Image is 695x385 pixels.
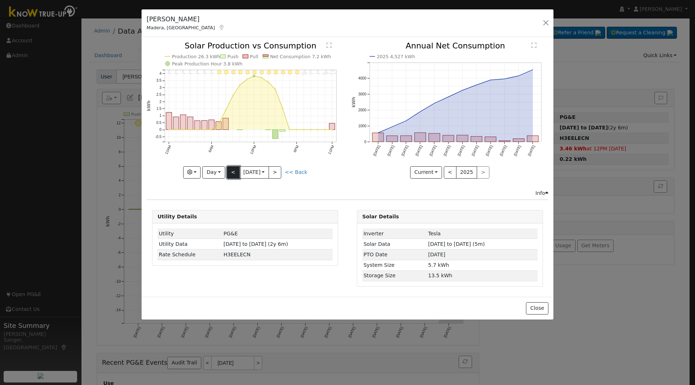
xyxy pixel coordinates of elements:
span: 5.7 kWh [428,262,449,268]
circle: onclick="" [447,95,450,98]
rect: onclick="" [443,136,454,142]
text: Solar Production vs Consumption [185,41,316,50]
text: [DATE] [414,145,423,157]
button: < [227,166,240,179]
span: [DATE] to [DATE] (5m) [428,241,485,247]
span: Madera, [GEOGRAPHIC_DATA] [147,25,215,30]
circle: onclick="" [204,129,205,131]
rect: onclick="" [273,130,278,139]
text: Annual Net Consumption [405,41,505,50]
text: [DATE] [527,145,535,157]
td: PTO Date [362,249,427,260]
circle: onclick="" [268,81,269,83]
i: 11AM - Clear [245,70,250,74]
circle: onclick="" [246,79,248,80]
text: [DATE] [499,145,507,157]
circle: onclick="" [289,129,290,131]
text: 6AM [208,145,215,153]
rect: onclick="" [209,120,215,130]
span: 13.5 kWh [428,273,452,278]
text: 4 [160,72,162,76]
circle: onclick="" [517,74,520,77]
text:  [531,42,536,48]
button: Day [202,166,225,179]
circle: onclick="" [253,75,255,77]
text: 3.5 [156,79,161,83]
button: < [444,166,456,179]
text: 0 [364,140,366,144]
i: 6PM - MostlyClear [295,70,299,74]
span: ID: 16563387, authorized: 04/18/25 [224,231,238,236]
h5: [PERSON_NAME] [147,14,225,24]
circle: onclick="" [310,129,312,131]
text: Pull [250,54,258,59]
rect: onclick="" [329,124,335,130]
i: 12PM - Clear [253,70,257,74]
circle: onclick="" [461,89,464,92]
rect: onclick="" [216,122,222,130]
i: 3PM - MostlyClear [274,70,278,74]
text: 0.5 [156,121,161,125]
text: 12AM [164,145,172,155]
i: 8PM - MostlyClear [310,70,313,74]
circle: onclick="" [332,129,333,131]
span: ID: 1387, authorized: 06/17/25 [428,231,441,236]
circle: onclick="" [296,129,298,131]
circle: onclick="" [503,78,506,81]
circle: onclick="" [175,129,177,131]
text: [DATE] [429,145,437,157]
rect: onclick="" [188,117,193,130]
text: 0 [160,128,162,132]
text: 6PM [293,145,300,153]
td: Solar Data [362,239,427,249]
rect: onclick="" [280,130,286,132]
a: << Back [285,169,307,175]
circle: onclick="" [197,129,198,131]
rect: onclick="" [499,141,510,142]
td: Inverter [362,228,427,239]
td: Rate Schedule [157,249,222,260]
span: [DATE] to [DATE] (2y 6m) [224,241,288,247]
i: 9PM - MostlyClear [317,70,320,74]
text: 2 [160,100,162,104]
i: 4AM - Clear [196,70,200,74]
rect: onclick="" [386,136,397,142]
rect: onclick="" [202,121,207,130]
text: [DATE] [485,145,493,157]
circle: onclick="" [168,129,170,131]
rect: onclick="" [372,133,383,142]
text: Production 26.3 kWh [172,54,220,59]
circle: onclick="" [419,110,422,113]
rect: onclick="" [485,137,496,142]
i: 2PM - MostlyClear [267,70,271,74]
circle: onclick="" [239,85,241,86]
i: 8AM - Clear [224,70,228,74]
rect: onclick="" [180,115,186,130]
text: [DATE] [471,145,479,157]
rect: onclick="" [527,136,538,142]
circle: onclick="" [489,79,492,82]
text: 12PM [249,145,257,155]
circle: onclick="" [531,68,534,71]
button: > [269,166,281,179]
a: Map [219,25,225,30]
i: 9AM - Clear [231,70,236,74]
rect: onclick="" [513,139,524,142]
td: Utility [157,228,222,239]
rect: onclick="" [414,133,426,142]
text: Push [228,54,239,59]
text: kWh [146,100,151,111]
text: [DATE] [513,145,521,157]
rect: onclick="" [457,135,468,142]
text: [DATE] [457,145,465,157]
span: T [224,252,250,257]
i: 7PM - PartlyCloudy [302,70,307,74]
circle: onclick="" [317,129,319,131]
i: 7AM - Clear [217,70,222,74]
rect: onclick="" [223,118,229,130]
rect: onclick="" [429,134,440,142]
rect: onclick="" [400,136,412,142]
rect: onclick="" [166,112,172,130]
text: -0.5 [155,135,162,139]
circle: onclick="" [433,102,435,105]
